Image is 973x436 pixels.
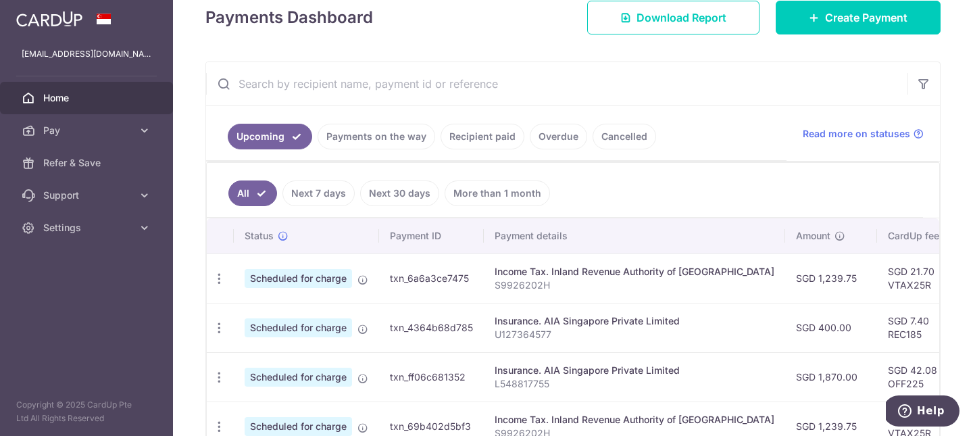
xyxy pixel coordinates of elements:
td: SGD 7.40 REC185 [877,303,965,352]
p: L548817755 [495,377,774,391]
span: Scheduled for charge [245,417,352,436]
span: Download Report [637,9,726,26]
input: Search by recipient name, payment id or reference [206,62,907,105]
a: Upcoming [228,124,312,149]
p: [EMAIL_ADDRESS][DOMAIN_NAME] [22,47,151,61]
td: SGD 42.08 OFF225 [877,352,965,402]
span: Scheduled for charge [245,368,352,387]
span: Settings [43,221,132,235]
span: Pay [43,124,132,137]
div: Insurance. AIA Singapore Private Limited [495,364,774,377]
span: Status [245,229,274,243]
a: Cancelled [593,124,656,149]
span: Scheduled for charge [245,269,352,288]
td: SGD 1,870.00 [785,352,877,402]
a: All [228,180,277,206]
span: Home [43,91,132,105]
a: Recipient paid [441,124,524,149]
td: SGD 21.70 VTAX25R [877,253,965,303]
span: CardUp fee [888,229,939,243]
a: More than 1 month [445,180,550,206]
a: Read more on statuses [803,127,924,141]
a: Next 30 days [360,180,439,206]
iframe: Opens a widget where you can find more information [886,395,959,429]
span: Create Payment [825,9,907,26]
span: Scheduled for charge [245,318,352,337]
span: Refer & Save [43,156,132,170]
img: CardUp [16,11,82,27]
p: S9926202H [495,278,774,292]
a: Next 7 days [282,180,355,206]
h4: Payments Dashboard [205,5,373,30]
th: Payment details [484,218,785,253]
td: txn_4364b68d785 [379,303,484,352]
td: txn_ff06c681352 [379,352,484,402]
a: Overdue [530,124,587,149]
span: Support [43,189,132,202]
a: Download Report [587,1,759,34]
td: SGD 1,239.75 [785,253,877,303]
td: txn_6a6a3ce7475 [379,253,484,303]
span: Read more on statuses [803,127,910,141]
div: Income Tax. Inland Revenue Authority of [GEOGRAPHIC_DATA] [495,413,774,427]
div: Income Tax. Inland Revenue Authority of [GEOGRAPHIC_DATA] [495,265,774,278]
th: Payment ID [379,218,484,253]
a: Payments on the way [318,124,435,149]
span: Amount [796,229,830,243]
a: Create Payment [776,1,941,34]
td: SGD 400.00 [785,303,877,352]
div: Insurance. AIA Singapore Private Limited [495,314,774,328]
p: U127364577 [495,328,774,341]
